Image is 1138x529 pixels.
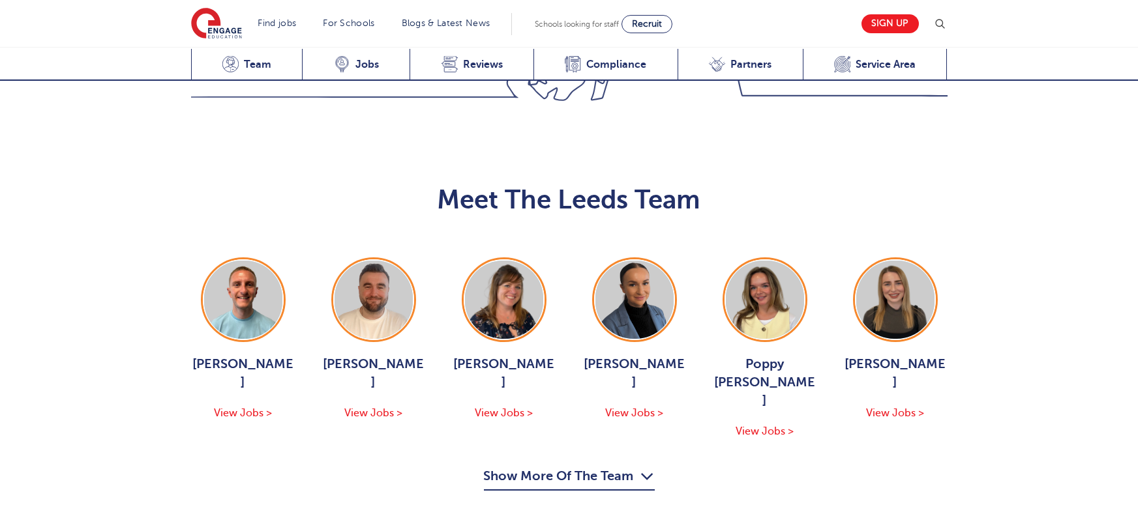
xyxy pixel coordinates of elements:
a: For Schools [323,18,374,28]
span: Compliance [586,58,646,71]
img: George Dignam [204,261,282,339]
span: [PERSON_NAME] [843,355,948,392]
span: Poppy [PERSON_NAME] [713,355,817,410]
a: [PERSON_NAME] View Jobs > [843,257,948,422]
img: Poppy Burnside [726,261,804,339]
a: Partners [678,49,803,81]
a: [PERSON_NAME] View Jobs > [191,257,295,422]
a: Team [191,49,303,81]
h2: Meet The Leeds Team [191,184,948,216]
img: Joanne Wright [465,261,543,339]
span: View Jobs > [866,407,924,419]
span: [PERSON_NAME] [452,355,556,392]
a: Service Area [803,49,948,81]
a: [PERSON_NAME] View Jobs > [452,257,556,422]
span: Jobs [355,58,379,71]
span: Reviews [463,58,503,71]
span: Service Area [856,58,916,71]
a: [PERSON_NAME] View Jobs > [582,257,687,422]
img: Engage Education [191,8,242,40]
span: View Jobs > [736,425,794,437]
span: Partners [730,58,771,71]
span: [PERSON_NAME] [582,355,687,392]
img: Chris Rushton [335,261,413,339]
a: Reviews [410,49,533,81]
span: Recruit [632,19,662,29]
span: [PERSON_NAME] [191,355,295,392]
a: Poppy [PERSON_NAME] View Jobs > [713,257,817,440]
a: Sign up [861,14,919,33]
a: Recruit [621,15,672,33]
a: Find jobs [258,18,297,28]
span: View Jobs > [605,407,663,419]
img: Layla McCosker [856,261,935,339]
a: [PERSON_NAME] View Jobs > [322,257,426,422]
button: Show More Of The Team [484,466,655,491]
a: Jobs [302,49,410,81]
a: Blogs & Latest News [402,18,490,28]
span: View Jobs > [214,407,272,419]
a: Compliance [533,49,678,81]
span: View Jobs > [344,407,402,419]
img: Holly Johnson [595,261,674,339]
span: Schools looking for staff [535,20,619,29]
span: [PERSON_NAME] [322,355,426,392]
span: View Jobs > [475,407,533,419]
span: Team [244,58,271,71]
